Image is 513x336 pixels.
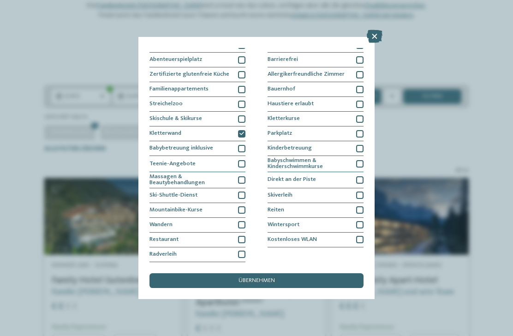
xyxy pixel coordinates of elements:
[268,237,317,243] span: Kostenloses WLAN
[268,145,312,151] span: Kinderbetreuung
[149,192,197,198] span: Ski-Shuttle-Dienst
[149,131,181,137] span: Kletterwand
[268,131,292,137] span: Parkplatz
[268,86,295,92] span: Bauernhof
[149,252,177,258] span: Radverleih
[268,158,351,170] span: Babyschwimmen & Kinderschwimmkurse
[149,101,183,107] span: Streichelzoo
[149,222,173,228] span: Wandern
[149,237,179,243] span: Restaurant
[268,116,300,122] span: Kletterkurse
[239,278,275,284] span: übernehmen
[268,101,314,107] span: Haustiere erlaubt
[268,177,316,183] span: Direkt an der Piste
[149,86,209,92] span: Familienappartements
[268,207,284,213] span: Reiten
[268,72,345,78] span: Allergikerfreundliche Zimmer
[149,161,196,167] span: Teenie-Angebote
[268,57,298,63] span: Barrierefrei
[149,145,213,151] span: Babybetreuung inklusive
[149,207,203,213] span: Mountainbike-Kurse
[149,116,202,122] span: Skischule & Skikurse
[268,192,292,198] span: Skiverleih
[149,57,202,63] span: Abenteuerspielplatz
[149,174,233,186] span: Massagen & Beautybehandlungen
[149,72,229,78] span: Zertifizierte glutenfreie Küche
[268,222,299,228] span: Wintersport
